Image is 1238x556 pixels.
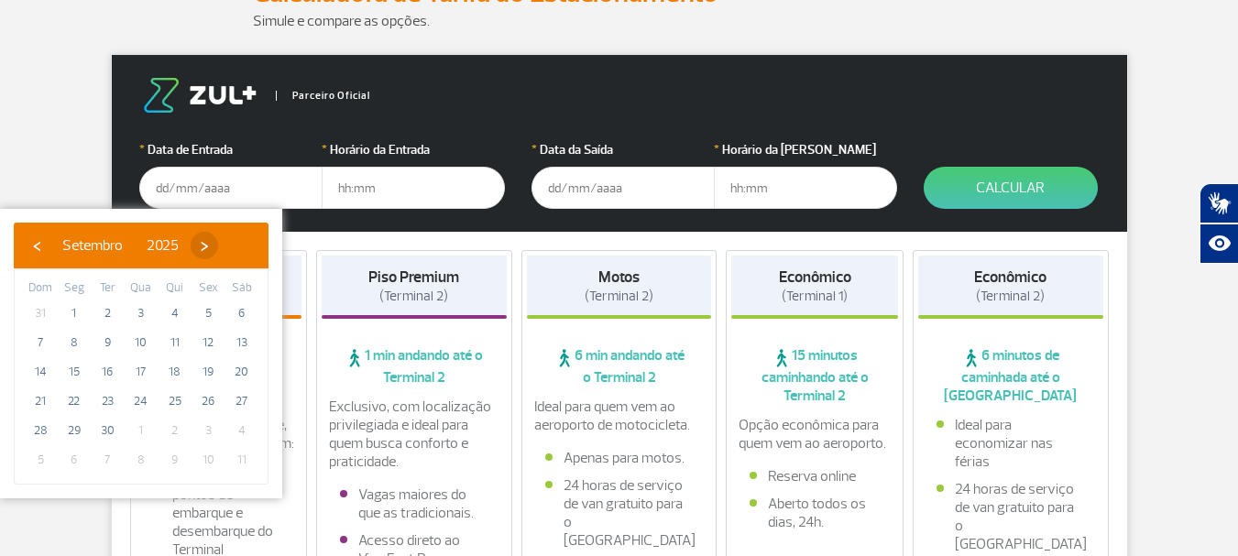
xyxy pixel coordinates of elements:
span: 1 [126,416,156,445]
span: 9 [160,445,190,474]
span: 29 [60,416,89,445]
span: 1 min andando até o Terminal 2 [322,346,507,387]
span: (Terminal 1) [782,288,848,305]
th: weekday [225,278,258,299]
span: 11 [227,445,257,474]
span: 15 minutos caminhando até o Terminal 2 [731,346,898,405]
span: 16 [93,357,122,387]
input: hh:mm [714,167,897,209]
span: Setembro [62,236,123,255]
span: 2 [93,299,122,328]
th: weekday [158,278,192,299]
bs-datepicker-navigation-view: ​ ​ ​ [23,234,218,252]
span: 1 [60,299,89,328]
span: 3 [126,299,156,328]
span: 2025 [147,236,179,255]
span: 7 [26,328,55,357]
p: Opção econômica para quem vem ao aeroporto. [739,416,891,452]
strong: Piso Premium [368,267,459,287]
span: 24 [126,387,156,416]
p: Ideal para quem vem ao aeroporto de motocicleta. [534,398,705,434]
span: 14 [26,357,55,387]
span: 4 [227,416,257,445]
th: weekday [58,278,92,299]
span: Parceiro Oficial [276,91,370,101]
span: 19 [193,357,223,387]
span: 15 [60,357,89,387]
span: 31 [26,299,55,328]
label: Data da Saída [531,140,715,159]
span: 6 [60,445,89,474]
img: logo-zul.png [139,78,260,113]
span: 6 minutos de caminhada até o [GEOGRAPHIC_DATA] [918,346,1103,405]
span: 27 [227,387,257,416]
li: Reserva online [750,467,880,485]
button: Abrir recursos assistivos. [1200,223,1238,264]
span: 30 [93,416,122,445]
button: Calcular [924,167,1098,209]
p: Simule e compare as opções. [253,10,986,32]
span: (Terminal 2) [585,288,653,305]
span: 3 [193,416,223,445]
span: 11 [160,328,190,357]
span: 28 [26,416,55,445]
button: 2025 [135,232,191,259]
span: 5 [193,299,223,328]
li: Ideal para economizar nas férias [937,416,1085,471]
li: 24 horas de serviço de van gratuito para o [GEOGRAPHIC_DATA] [545,476,694,550]
span: 17 [126,357,156,387]
span: 8 [60,328,89,357]
th: weekday [192,278,225,299]
input: dd/mm/aaaa [531,167,715,209]
input: dd/mm/aaaa [139,167,323,209]
span: 5 [26,445,55,474]
label: Horário da Entrada [322,140,505,159]
span: 7 [93,445,122,474]
button: Setembro [50,232,135,259]
li: Aberto todos os dias, 24h. [750,495,880,531]
span: 10 [126,328,156,357]
span: (Terminal 2) [379,288,448,305]
span: 10 [193,445,223,474]
label: Data de Entrada [139,140,323,159]
li: Vagas maiores do que as tradicionais. [340,485,488,522]
span: 18 [160,357,190,387]
button: ‹ [23,232,50,259]
span: 22 [60,387,89,416]
label: Horário da [PERSON_NAME] [714,140,897,159]
input: hh:mm [322,167,505,209]
span: 26 [193,387,223,416]
span: 2 [160,416,190,445]
span: 6 [227,299,257,328]
span: (Terminal 2) [976,288,1045,305]
th: weekday [24,278,58,299]
span: 8 [126,445,156,474]
span: 4 [160,299,190,328]
li: Apenas para motos. [545,449,694,467]
button: Abrir tradutor de língua de sinais. [1200,183,1238,223]
li: 24 horas de serviço de van gratuito para o [GEOGRAPHIC_DATA] [937,480,1085,553]
span: 25 [160,387,190,416]
span: 23 [93,387,122,416]
span: 20 [227,357,257,387]
span: 9 [93,328,122,357]
p: Exclusivo, com localização privilegiada e ideal para quem busca conforto e praticidade. [329,398,499,471]
th: weekday [91,278,125,299]
th: weekday [125,278,159,299]
span: 21 [26,387,55,416]
strong: Econômico [779,267,851,287]
span: 12 [193,328,223,357]
div: Plugin de acessibilidade da Hand Talk. [1200,183,1238,264]
span: 13 [227,328,257,357]
strong: Econômico [974,267,1046,287]
span: 6 min andando até o Terminal 2 [527,346,712,387]
button: › [191,232,218,259]
strong: Motos [598,267,640,287]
